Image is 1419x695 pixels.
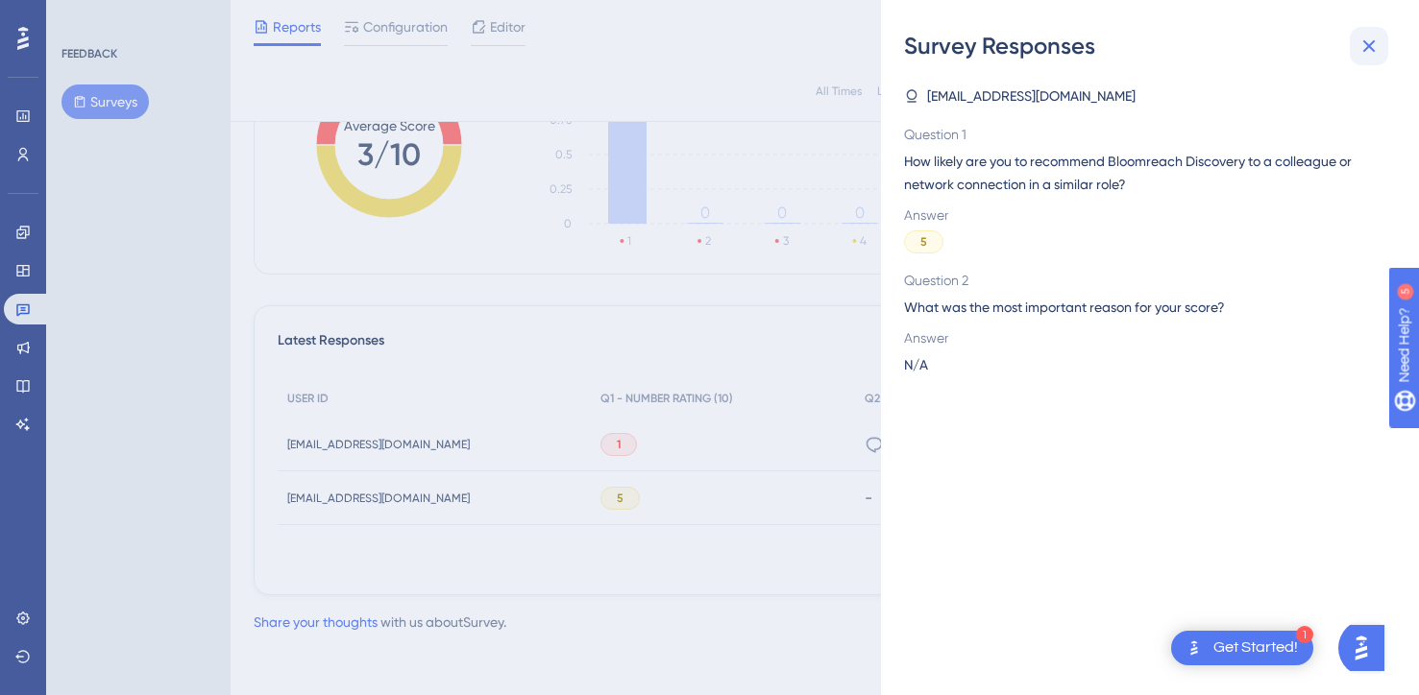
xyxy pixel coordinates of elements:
[1213,637,1298,659] div: Get Started!
[904,269,1381,292] span: Question 2
[1171,631,1313,665] div: Open Get Started! checklist, remaining modules: 1
[904,204,1381,227] span: Answer
[904,296,1381,319] span: What was the most important reason for your score?
[920,234,927,250] span: 5
[1183,636,1206,659] img: launcher-image-alternative-text
[904,353,928,376] span: N/A
[134,10,139,25] div: 5
[904,326,1381,349] span: Answer
[45,5,120,28] span: Need Help?
[927,84,1136,108] span: [EMAIL_ADDRESS][DOMAIN_NAME]
[904,31,1396,61] div: Survey Responses
[904,123,1381,146] span: Question 1
[904,150,1381,196] span: How likely are you to recommend Bloomreach Discovery to a colleague or network connection in a si...
[1296,626,1313,643] div: 1
[1338,619,1396,677] iframe: UserGuiding AI Assistant Launcher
